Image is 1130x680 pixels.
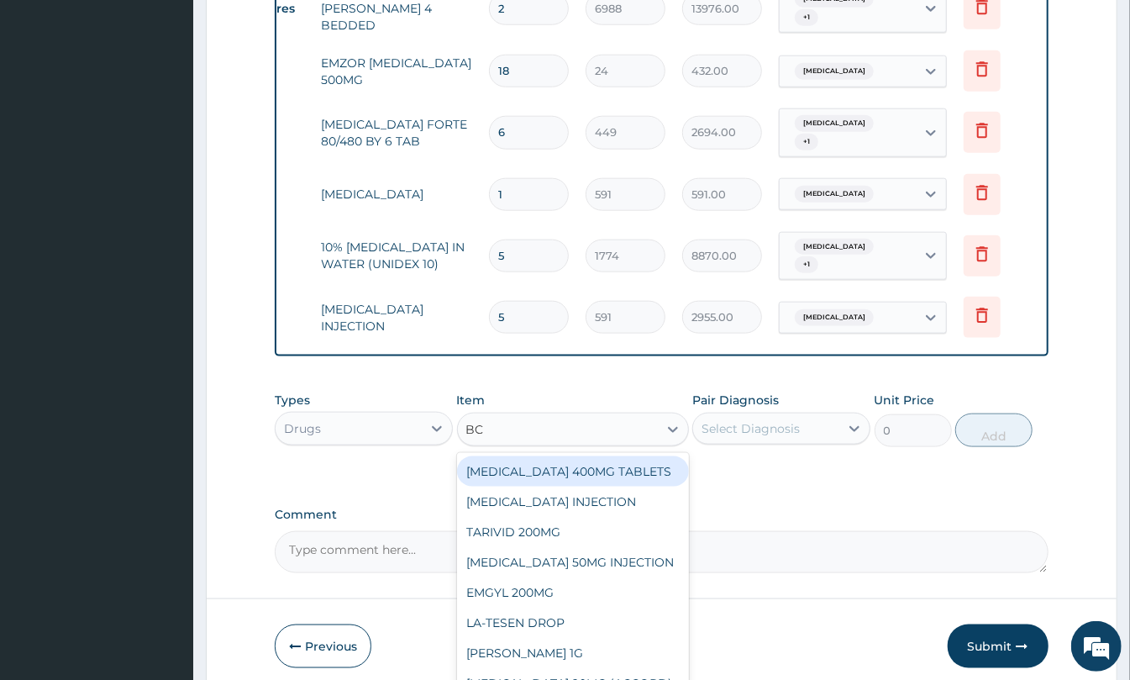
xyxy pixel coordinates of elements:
[795,115,874,132] span: [MEDICAL_DATA]
[457,638,689,668] div: [PERSON_NAME] 1G
[275,508,1049,522] label: Comment
[457,517,689,547] div: TARIVID 200MG
[313,108,481,158] td: [MEDICAL_DATA] FORTE 80/480 BY 6 TAB
[87,94,282,116] div: Chat with us now
[457,547,689,577] div: [MEDICAL_DATA] 50MG INJECTION
[284,420,321,437] div: Drugs
[795,63,874,80] span: [MEDICAL_DATA]
[313,46,481,97] td: EMZOR [MEDICAL_DATA] 500MG
[795,256,818,273] span: + 1
[795,9,818,26] span: + 1
[795,309,874,326] span: [MEDICAL_DATA]
[8,459,320,518] textarea: Type your message and hit 'Enter'
[795,186,874,203] span: [MEDICAL_DATA]
[955,414,1033,447] button: Add
[795,134,818,150] span: + 1
[313,177,481,211] td: [MEDICAL_DATA]
[457,487,689,517] div: [MEDICAL_DATA] INJECTION
[275,393,310,408] label: Types
[457,577,689,608] div: EMGYL 200MG
[31,84,68,126] img: d_794563401_company_1708531726252_794563401
[457,456,689,487] div: [MEDICAL_DATA] 400MG TABLETS
[948,625,1049,668] button: Submit
[97,212,232,382] span: We're online!
[313,293,481,343] td: [MEDICAL_DATA] INJECTION
[692,392,779,409] label: Pair Diagnosis
[275,625,371,668] button: Previous
[875,392,935,409] label: Unit Price
[457,392,486,409] label: Item
[276,8,316,49] div: Minimize live chat window
[457,608,689,638] div: LA-TESEN DROP
[313,230,481,281] td: 10% [MEDICAL_DATA] IN WATER (UNIDEX 10)
[795,239,874,256] span: [MEDICAL_DATA]
[702,420,800,437] div: Select Diagnosis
